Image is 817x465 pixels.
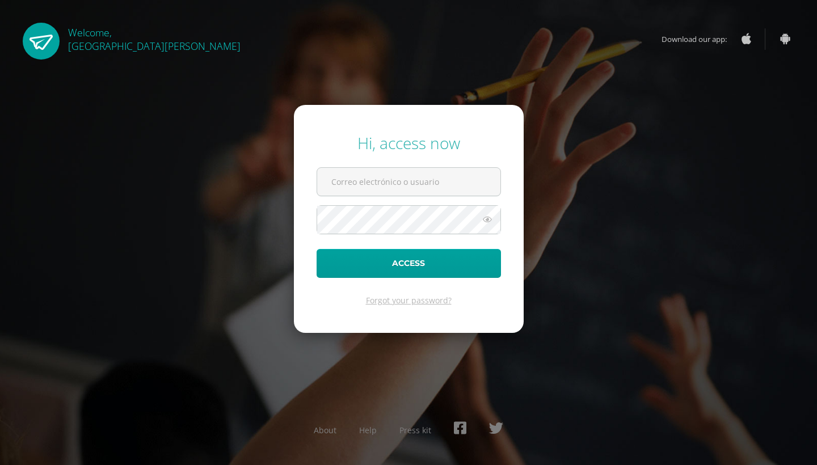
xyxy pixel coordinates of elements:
[68,23,241,53] div: Welcome,
[317,132,501,154] div: Hi, access now
[314,425,336,436] a: About
[359,425,377,436] a: Help
[68,39,241,53] span: [GEOGRAPHIC_DATA][PERSON_NAME]
[399,425,431,436] a: Press kit
[317,168,500,196] input: Correo electrónico o usuario
[662,28,738,50] span: Download our app:
[317,249,501,278] button: Access
[366,295,452,306] a: Forgot your password?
